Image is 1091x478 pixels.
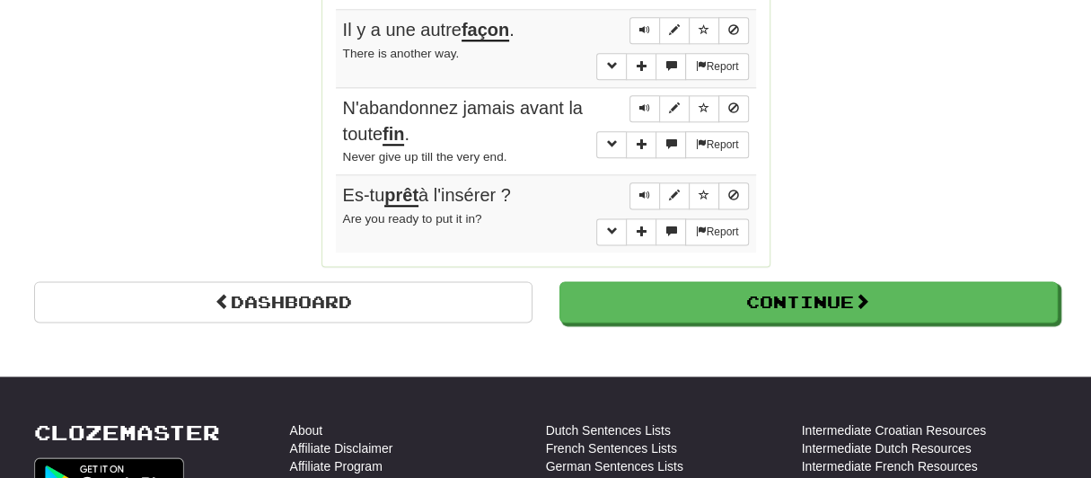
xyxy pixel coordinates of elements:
[290,439,393,457] a: Affiliate Disclaimer
[34,421,220,444] a: Clozemaster
[343,20,515,41] span: Il y a une autre .
[626,53,656,80] button: Add sentence to collection
[546,439,677,457] a: French Sentences Lists
[546,457,683,475] a: German Sentences Lists
[802,421,986,439] a: Intermediate Croatian Resources
[290,421,323,439] a: About
[34,281,532,323] a: Dashboard
[343,150,507,164] small: Never give up till the very end.
[343,47,460,60] small: There is another way.
[626,131,656,158] button: Add sentence to collection
[462,20,509,41] u: façon
[629,182,660,209] button: Play sentence audio
[383,124,404,146] u: fin
[596,53,627,80] button: Toggle grammar
[559,281,1058,323] button: Continue
[802,439,972,457] a: Intermediate Dutch Resources
[659,17,690,44] button: Edit sentence
[718,17,749,44] button: Toggle ignore
[629,182,749,209] div: Sentence controls
[546,421,671,439] a: Dutch Sentences Lists
[629,95,749,122] div: Sentence controls
[802,457,978,475] a: Intermediate French Resources
[689,95,719,122] button: Toggle favorite
[659,95,690,122] button: Edit sentence
[596,218,748,245] div: More sentence controls
[343,212,482,226] small: Are you ready to put it in?
[685,131,748,158] button: Report
[596,218,627,245] button: Toggle grammar
[626,218,656,245] button: Add sentence to collection
[290,457,383,475] a: Affiliate Program
[343,98,583,146] span: N'abandonnez jamais avant la toute .
[596,53,748,80] div: More sentence controls
[596,131,748,158] div: More sentence controls
[718,182,749,209] button: Toggle ignore
[596,131,627,158] button: Toggle grammar
[384,185,418,207] u: prêt
[689,182,719,209] button: Toggle favorite
[685,53,748,80] button: Report
[689,17,719,44] button: Toggle favorite
[685,218,748,245] button: Report
[718,95,749,122] button: Toggle ignore
[629,17,660,44] button: Play sentence audio
[629,17,749,44] div: Sentence controls
[659,182,690,209] button: Edit sentence
[343,185,511,207] span: Es-tu à l'insérer ?
[629,95,660,122] button: Play sentence audio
